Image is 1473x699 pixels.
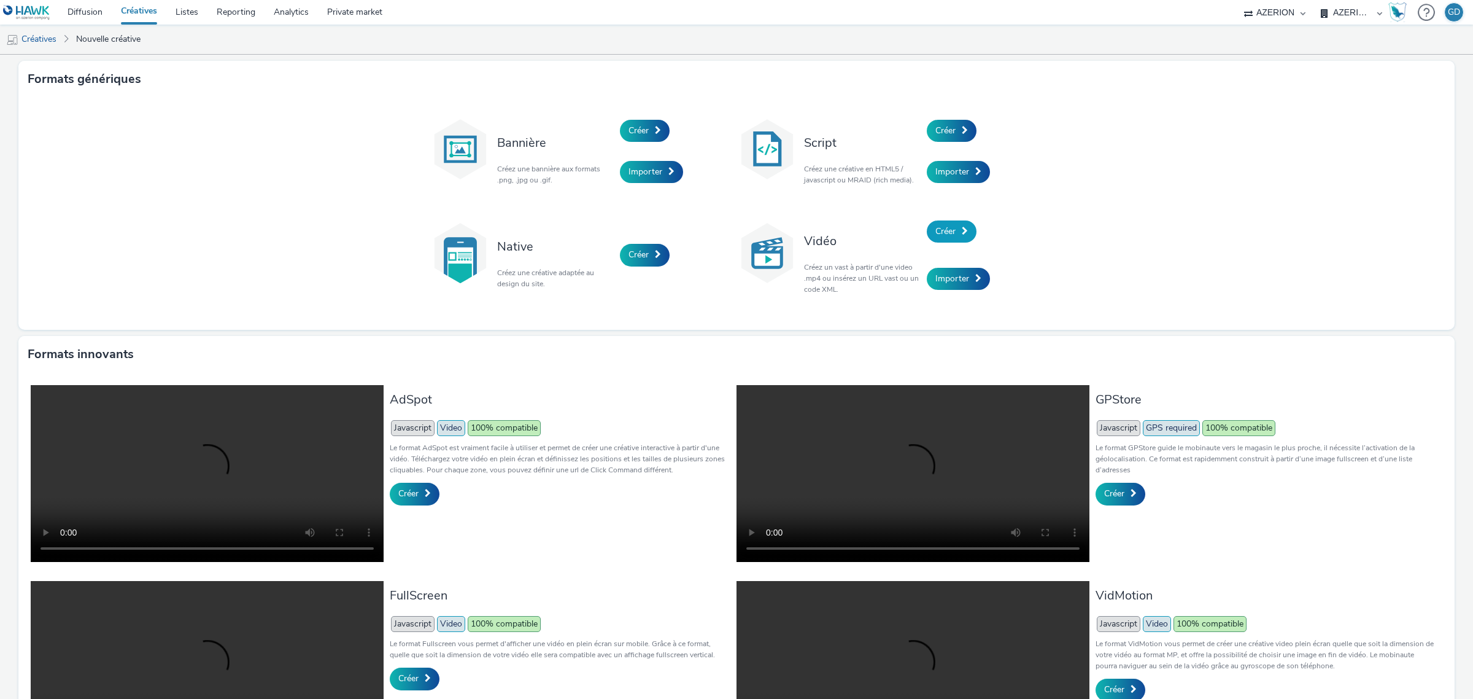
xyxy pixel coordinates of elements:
img: video.svg [736,222,798,284]
h3: VidMotion [1096,587,1436,604]
a: Hawk Academy [1388,2,1412,22]
span: 100% compatible [468,616,541,632]
h3: AdSpot [390,391,730,408]
h3: Native [497,238,614,255]
span: Video [1143,616,1171,632]
a: Créer [390,668,439,690]
span: Javascript [391,616,435,632]
span: Javascript [1097,420,1140,436]
a: Créer [620,244,670,266]
img: undefined Logo [3,5,50,20]
a: Nouvelle créative [70,25,147,54]
a: Créer [927,221,976,243]
p: Le format GPStore guide le mobinaute vers le magasin le plus proche, il nécessite l’activation de... [1096,442,1436,475]
h3: Formats génériques [28,70,141,88]
span: Importer [628,166,662,178]
h3: Vidéo [804,233,921,249]
span: GPS required [1143,420,1200,436]
span: Créer [628,125,649,136]
span: Importer [935,166,969,178]
img: native.svg [430,222,491,284]
a: Créer [927,120,976,142]
a: Créer [390,483,439,505]
a: Importer [927,268,990,290]
span: Video [437,420,465,436]
span: 100% compatible [468,420,541,436]
img: banner.svg [430,119,491,180]
div: GD [1448,3,1460,21]
span: Créer [935,225,956,237]
h3: Script [804,135,921,151]
span: Importer [935,273,969,284]
h3: GPStore [1096,391,1436,408]
a: Créer [620,120,670,142]
span: Créer [1104,684,1124,695]
p: Le format VidMotion vous permet de créer une créative video plein écran quelle que soit la dimens... [1096,638,1436,671]
p: Le format Fullscreen vous permet d'afficher une vidéo en plein écran sur mobile. Grâce à ce forma... [390,638,730,660]
span: Créer [1104,488,1124,499]
p: Créez un vast à partir d'une video .mp4 ou insérez un URL vast ou un code XML. [804,262,921,295]
span: 100% compatible [1202,420,1275,436]
p: Créez une créative adaptée au design du site. [497,267,614,289]
a: Créer [1096,483,1145,505]
span: Créer [935,125,956,136]
img: Hawk Academy [1388,2,1407,22]
h3: FullScreen [390,587,730,604]
a: Importer [620,161,683,183]
span: Créer [398,673,419,684]
img: mobile [6,34,18,46]
img: code.svg [736,119,798,180]
p: Le format AdSpot est vraiment facile à utiliser et permet de créer une créative interactive à par... [390,442,730,475]
h3: Formats innovants [28,345,134,364]
a: Importer [927,161,990,183]
span: Créer [398,488,419,499]
p: Créez une bannière aux formats .png, .jpg ou .gif. [497,163,614,185]
span: Javascript [391,420,435,436]
span: Créer [628,249,649,260]
span: Video [437,616,465,632]
span: 100% compatible [1173,616,1247,632]
span: Javascript [1097,616,1140,632]
h3: Bannière [497,135,614,151]
p: Créez une créative en HTML5 / javascript ou MRAID (rich media). [804,163,921,185]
